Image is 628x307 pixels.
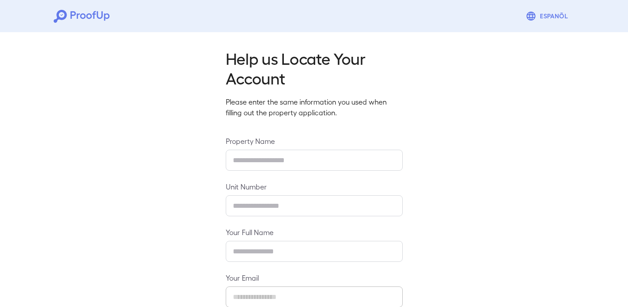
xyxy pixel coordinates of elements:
[226,273,403,283] label: Your Email
[226,48,403,88] h2: Help us Locate Your Account
[226,227,403,237] label: Your Full Name
[226,181,403,192] label: Unit Number
[522,7,574,25] button: Espanõl
[226,97,403,118] p: Please enter the same information you used when filling out the property application.
[226,136,403,146] label: Property Name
